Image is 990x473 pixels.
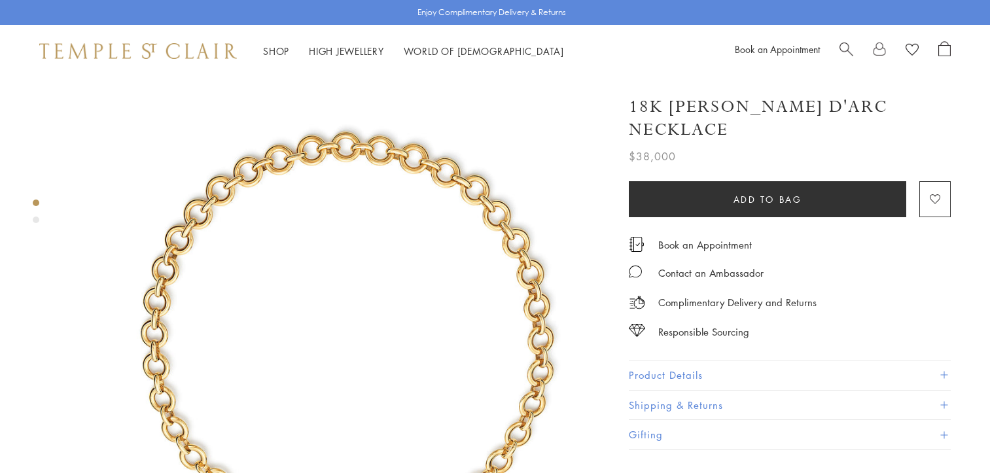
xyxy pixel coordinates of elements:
[309,44,384,58] a: High JewelleryHigh Jewellery
[629,265,642,278] img: MessageIcon-01_2.svg
[629,181,906,217] button: Add to bag
[658,265,764,281] div: Contact an Ambassador
[658,324,749,340] div: Responsible Sourcing
[629,360,951,390] button: Product Details
[906,41,919,61] a: View Wishlist
[629,391,951,420] button: Shipping & Returns
[629,420,951,449] button: Gifting
[417,6,566,19] p: Enjoy Complimentary Delivery & Returns
[629,96,951,141] h1: 18K [PERSON_NAME] d'Arc Necklace
[263,44,289,58] a: ShopShop
[263,43,564,60] nav: Main navigation
[938,41,951,61] a: Open Shopping Bag
[658,294,817,311] p: Complimentary Delivery and Returns
[39,43,237,59] img: Temple St. Clair
[658,237,752,252] a: Book an Appointment
[734,192,802,207] span: Add to bag
[840,41,853,61] a: Search
[404,44,564,58] a: World of [DEMOGRAPHIC_DATA]World of [DEMOGRAPHIC_DATA]
[629,148,676,165] span: $38,000
[629,324,645,337] img: icon_sourcing.svg
[735,43,820,56] a: Book an Appointment
[925,412,977,460] iframe: Gorgias live chat messenger
[629,237,645,252] img: icon_appointment.svg
[33,196,39,234] div: Product gallery navigation
[629,294,645,311] img: icon_delivery.svg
